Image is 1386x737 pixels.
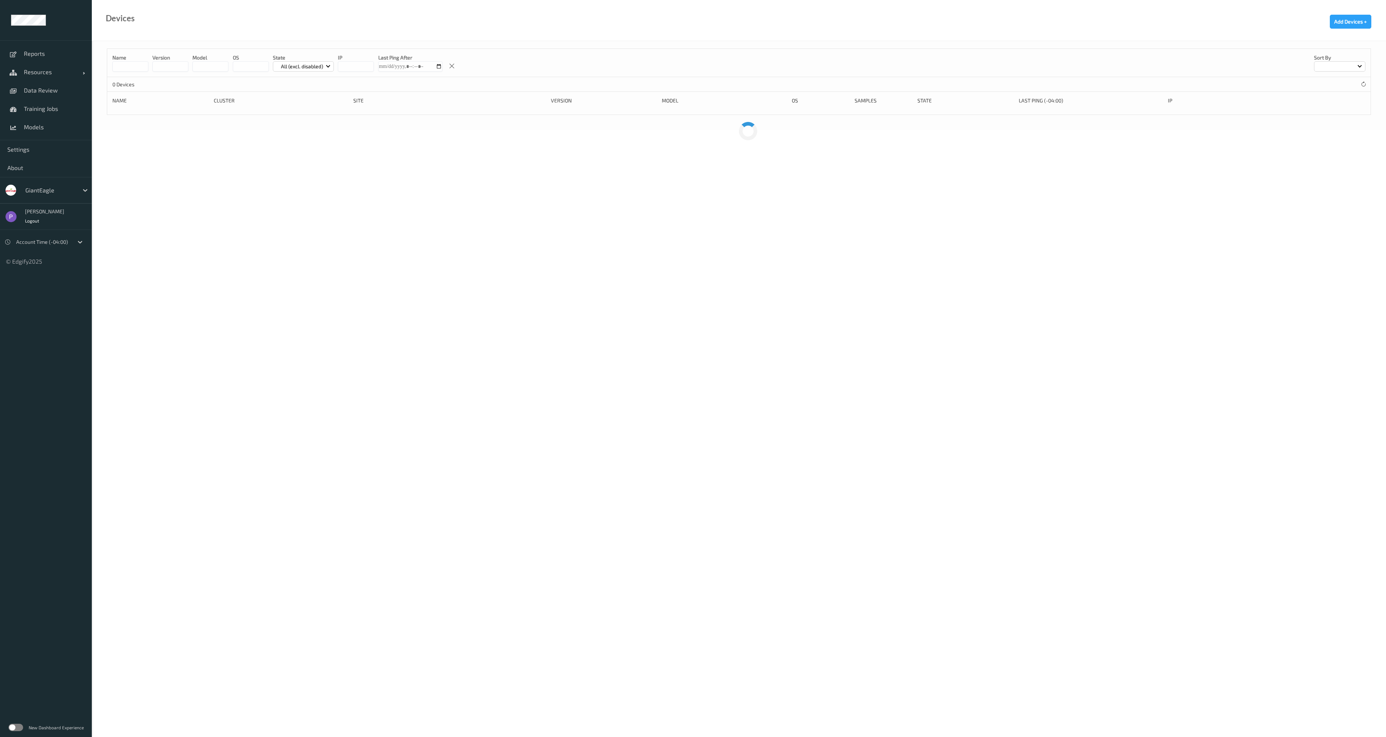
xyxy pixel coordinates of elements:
div: Last Ping (-04:00) [1019,97,1163,104]
div: Name [112,97,209,104]
div: Site [353,97,546,104]
p: Sort by [1314,54,1365,61]
p: Name [112,54,148,61]
p: All (excl. disabled) [278,63,326,70]
button: Add Devices + [1330,15,1371,29]
p: Last Ping After [378,54,443,61]
div: Model [662,97,787,104]
div: ip [1168,97,1283,104]
div: Devices [106,15,135,22]
p: State [273,54,334,61]
p: 0 Devices [112,81,167,88]
p: model [192,54,228,61]
div: version [551,97,657,104]
div: OS [792,97,849,104]
div: Samples [855,97,912,104]
div: Cluster [214,97,348,104]
p: version [152,54,188,61]
p: OS [233,54,269,61]
p: IP [338,54,374,61]
div: State [917,97,1014,104]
